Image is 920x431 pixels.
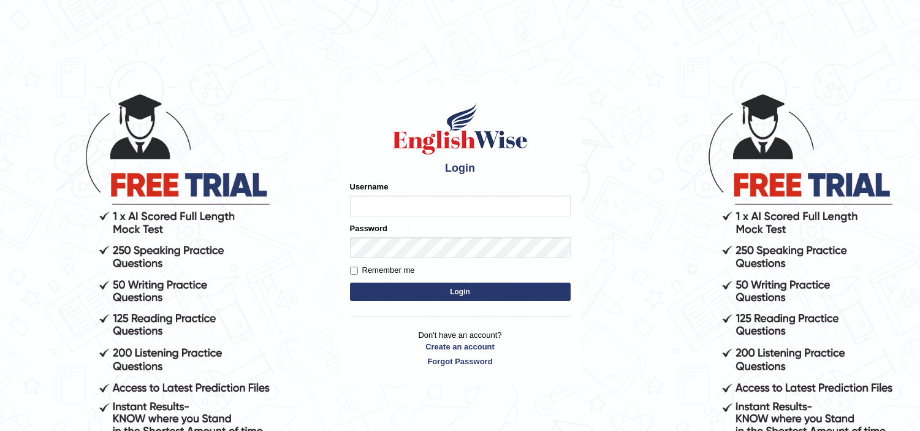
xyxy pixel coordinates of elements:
label: Remember me [350,264,415,277]
input: Remember me [350,267,358,275]
a: Forgot Password [350,356,571,367]
button: Login [350,283,571,301]
label: Password [350,223,387,234]
h4: Login [350,162,571,175]
p: Don't have an account? [350,329,571,367]
img: Logo of English Wise sign in for intelligent practice with AI [390,101,530,156]
a: Create an account [350,341,571,353]
label: Username [350,181,389,193]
